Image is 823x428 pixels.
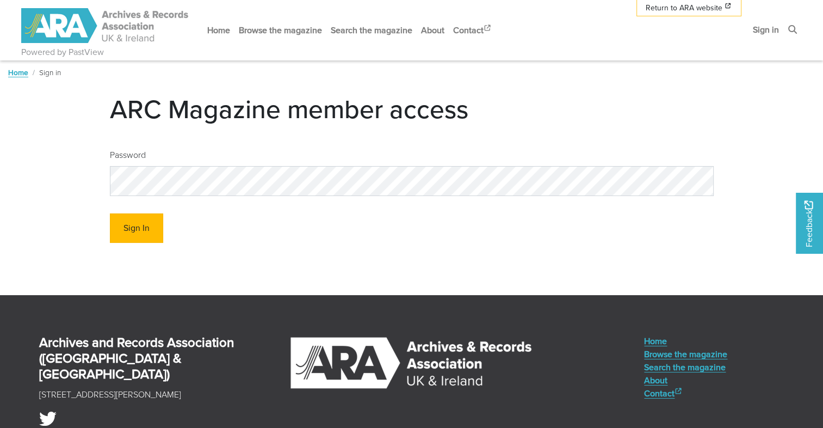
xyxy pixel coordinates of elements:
[203,16,234,45] a: Home
[110,213,163,243] button: Sign In
[21,2,190,50] a: ARA - ARC Magazine | Powered by PastView logo
[748,15,783,44] a: Sign in
[39,67,61,78] span: Sign in
[646,2,722,14] span: Return to ARA website
[289,334,534,392] img: Archives & Records Association (UK & Ireland)
[417,16,449,45] a: About
[110,149,146,162] label: Password
[326,16,417,45] a: Search the magazine
[449,16,497,45] a: Contact
[21,46,104,59] a: Powered by PastView
[234,16,326,45] a: Browse the magazine
[644,334,727,347] a: Home
[8,67,28,78] a: Home
[644,347,727,360] a: Browse the magazine
[802,200,815,247] span: Feedback
[110,93,714,125] h1: ARC Magazine member access
[21,8,190,43] img: ARA - ARC Magazine | Powered by PastView
[644,374,727,387] a: About
[39,333,234,383] strong: Archives and Records Association ([GEOGRAPHIC_DATA] & [GEOGRAPHIC_DATA])
[644,360,727,374] a: Search the magazine
[644,387,727,400] a: Contact
[796,193,823,254] a: Would you like to provide feedback?
[39,388,181,401] p: [STREET_ADDRESS][PERSON_NAME]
